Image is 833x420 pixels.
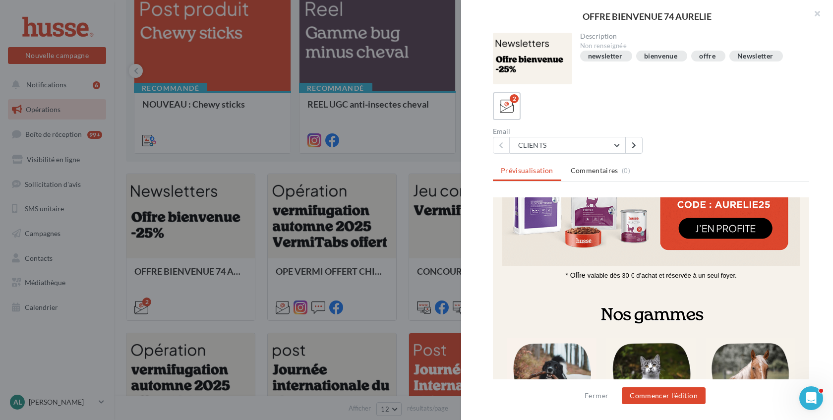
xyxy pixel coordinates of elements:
span: Commentaires [571,166,618,176]
div: Description [580,33,802,40]
iframe: Intercom live chat [799,386,823,410]
div: newsletter [588,53,623,60]
div: offre [699,53,715,60]
button: Commencer l'édition [622,387,706,404]
p: alable dès 30 € d’achat et réservée à un seul foyer. [10,74,306,82]
div: Non renseignée [580,42,802,51]
button: CLIENTS [510,137,626,154]
span: (0) [622,167,630,175]
button: Fermer [581,390,612,402]
img: cheval.png [213,140,302,212]
div: Email [493,128,647,135]
div: OFFRE BIENVENUE 74 AURELIE [477,12,817,21]
img: chat.png [114,140,203,212]
div: Newsletter [737,53,773,60]
span: * Offre v [72,74,98,82]
div: 2 [510,94,519,103]
div: bienvenue [644,53,677,60]
img: gammes.png [14,105,302,131]
img: chien.png [14,140,104,212]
